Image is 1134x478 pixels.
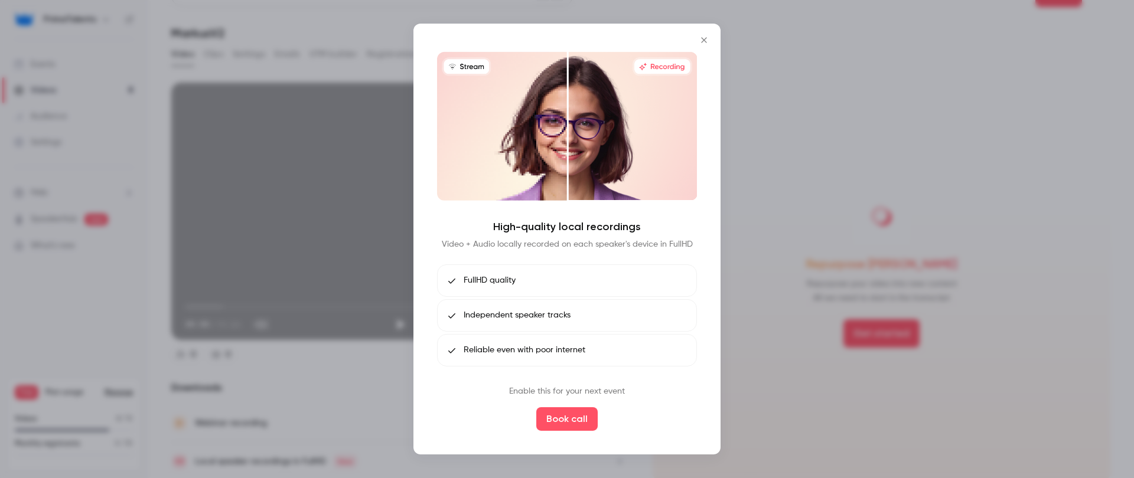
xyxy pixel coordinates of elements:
p: Video + Audio locally recorded on each speaker's device in FullHD [442,238,693,250]
span: Independent speaker tracks [464,309,571,322]
span: FullHD quality [464,274,516,287]
button: Close [692,28,716,52]
h4: High-quality local recordings [493,220,641,234]
p: Enable this for your next event [509,385,625,398]
span: Reliable even with poor internet [464,344,585,356]
button: Book call [536,407,598,431]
